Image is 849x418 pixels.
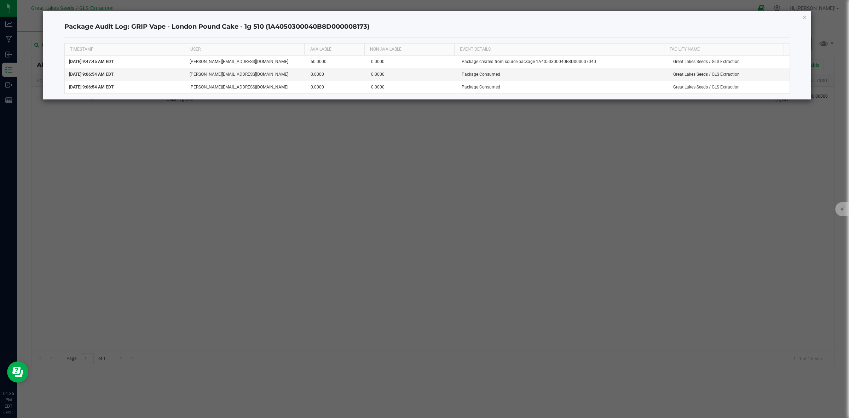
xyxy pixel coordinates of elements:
[7,361,28,383] iframe: Resource center
[304,44,364,56] th: AVAILABLE
[69,59,114,64] span: [DATE] 9:47:45 AM EDT
[367,68,457,81] td: 0.0000
[185,81,306,93] td: [PERSON_NAME][EMAIL_ADDRESS][DOMAIN_NAME]
[457,81,669,93] td: Package Consumed
[64,22,790,32] h4: Package Audit Log: GRIP Vape - London Pound Cake - 1g 510 (1A4050300040B8D000008173)
[454,44,664,56] th: EVENT DETAILS
[306,81,367,93] td: 0.0000
[457,56,669,68] td: Package created from source package 1A4050300040B8D000007040
[185,56,306,68] td: [PERSON_NAME][EMAIL_ADDRESS][DOMAIN_NAME]
[306,68,367,81] td: 0.0000
[669,68,790,81] td: Great Lakes Seeds / GLS Extraction
[69,72,114,77] span: [DATE] 9:06:54 AM EDT
[65,44,185,56] th: TIMESTAMP
[669,81,790,93] td: Great Lakes Seeds / GLS Extraction
[367,56,457,68] td: 0.0000
[457,68,669,81] td: Package Consumed
[364,44,454,56] th: NON AVAILABLE
[669,56,790,68] td: Great Lakes Seeds / GLS Extraction
[367,81,457,93] td: 0.0000
[185,68,306,81] td: [PERSON_NAME][EMAIL_ADDRESS][DOMAIN_NAME]
[664,44,784,56] th: Facility Name
[306,56,367,68] td: 50.0000
[69,85,114,90] span: [DATE] 9:06:54 AM EDT
[185,44,305,56] th: USER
